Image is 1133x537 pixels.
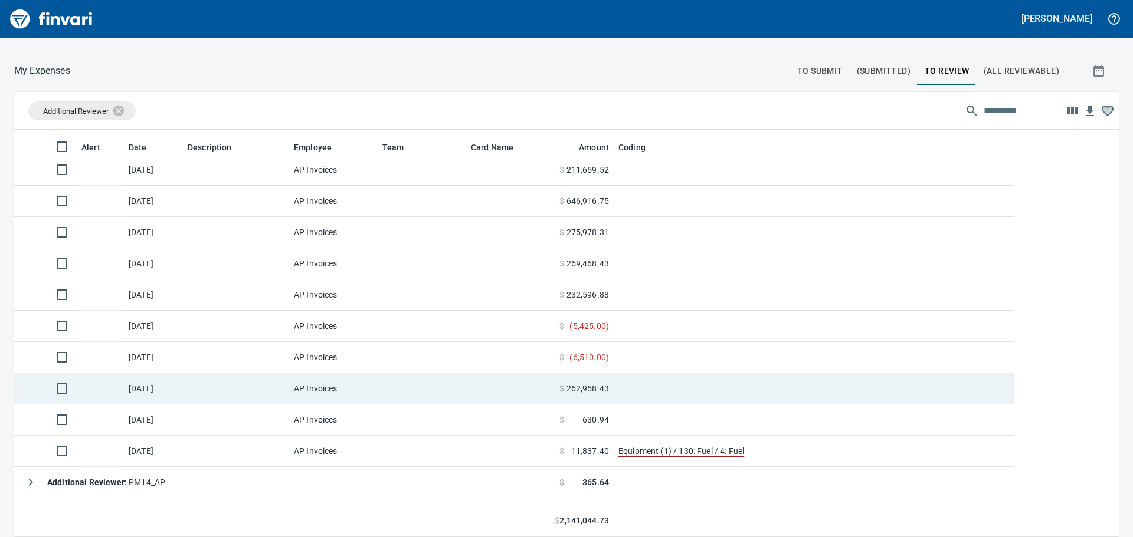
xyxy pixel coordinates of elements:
span: $ [559,383,564,394]
span: PM14_AP [47,477,165,487]
span: Coding [618,140,646,154]
span: Date [129,140,162,154]
td: AP Invoices [289,373,378,404]
td: AP Invoices [289,342,378,373]
span: 11,837.40 [571,445,609,457]
span: Description [188,140,247,154]
button: Download Table [1081,103,1099,120]
span: Employee [294,140,347,154]
td: [DATE] [124,311,183,342]
strong: Additional Reviewer : [47,477,129,487]
td: AP Invoices [289,248,378,279]
span: (Submitted) [857,64,911,78]
span: $ [555,515,559,527]
td: [DATE] [124,373,183,404]
button: Column choices favorited. Click to reset to default [1099,102,1116,120]
span: Amount [579,140,609,154]
span: Alert [81,140,100,154]
button: [PERSON_NAME] [1019,9,1095,28]
span: 262,958.43 [566,383,610,394]
span: $ [559,258,564,269]
img: Finvari [7,5,96,33]
button: Show transactions within a particular date range [1081,57,1119,85]
span: ( 6,510.00 ) [569,351,609,363]
span: $ [559,445,564,457]
h5: [PERSON_NAME] [1021,12,1092,25]
span: 275,978.31 [566,226,610,238]
span: $ [559,226,564,238]
td: [DATE] [124,404,183,436]
span: $ [559,289,564,301]
td: [DATE] [124,279,183,311]
td: AP Invoices [289,186,378,217]
span: Additional Reviewer [43,107,109,116]
span: $ [559,351,564,363]
span: 269,468.43 [566,258,610,269]
span: To Review [925,64,970,78]
span: Card Name [471,140,529,154]
td: [DATE] [124,186,183,217]
td: [DATE] [124,217,183,248]
td: [DATE] [124,436,183,467]
span: To Submit [797,64,843,78]
span: 646,916.75 [566,195,610,207]
span: Alert [81,140,116,154]
td: AP Invoices [289,217,378,248]
span: $ [559,320,564,332]
div: Additional Reviewer [28,101,136,120]
span: 365.64 [582,476,609,488]
span: Card Name [471,140,513,154]
span: Amount [564,140,609,154]
span: (All Reviewable) [984,64,1059,78]
span: Team [382,140,420,154]
span: $ [559,195,564,207]
span: $ [559,476,564,488]
span: Coding [618,140,661,154]
td: AP Invoices [289,404,378,436]
span: 2,141,044.73 [559,515,609,527]
span: $ [559,164,564,176]
span: Team [382,140,404,154]
span: Employee [294,140,332,154]
td: Equipment (1) / 130: Fuel / 4: Fuel [614,436,909,467]
span: Date [129,140,147,154]
span: ( 5,425.00 ) [569,320,609,332]
span: 211,659.52 [566,164,610,176]
td: AP Invoices [289,311,378,342]
td: AP Invoices [289,279,378,311]
span: $ [559,414,564,426]
button: Choose columns to display [1063,102,1081,120]
span: 630.94 [582,414,609,426]
td: AP Invoices [289,436,378,467]
td: [DATE] [124,248,183,279]
nav: breadcrumb [14,64,70,78]
td: [DATE] [124,154,183,186]
span: Description [188,140,232,154]
p: My Expenses [14,64,70,78]
td: AP Invoices [289,154,378,186]
td: [DATE] [124,342,183,373]
span: 232,596.88 [566,289,610,301]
